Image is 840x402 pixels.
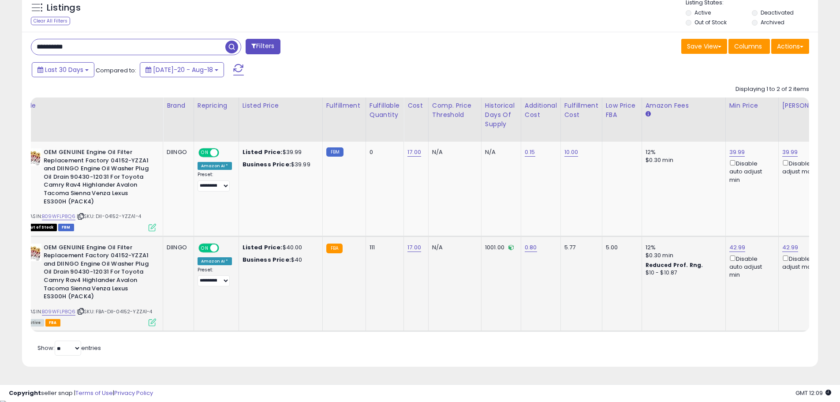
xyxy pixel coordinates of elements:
[153,65,213,74] span: [DATE]-20 - Aug-18
[646,110,651,118] small: Amazon Fees.
[407,243,421,252] a: 17.00
[525,148,535,157] a: 0.15
[96,66,136,75] span: Compared to:
[370,101,400,120] div: Fulfillable Quantity
[729,101,775,110] div: Min Price
[432,244,474,252] div: N/A
[728,39,770,54] button: Columns
[31,17,70,25] div: Clear All Filters
[761,19,784,26] label: Archived
[761,9,794,16] label: Deactivated
[606,101,638,120] div: Low Price FBA
[140,62,224,77] button: [DATE]-20 - Aug-18
[646,261,703,269] b: Reduced Prof. Rng.
[243,101,319,110] div: Listed Price
[646,252,719,259] div: $0.30 min
[218,149,232,157] span: OFF
[24,319,44,327] span: All listings currently available for purchase on Amazon
[485,101,517,129] div: Historical Days Of Supply
[42,213,75,220] a: B09WFLP8Q6
[564,244,595,252] div: 5.77
[24,148,41,166] img: 512VPbtz2WL._SL40_.jpg
[729,254,772,279] div: Disable auto adjust min
[45,319,60,327] span: FBA
[246,39,280,54] button: Filters
[681,39,727,54] button: Save View
[243,148,283,156] b: Listed Price:
[22,101,159,110] div: Title
[525,101,557,120] div: Additional Cost
[407,101,425,110] div: Cost
[198,257,232,265] div: Amazon AI *
[432,101,478,120] div: Comp. Price Threshold
[198,162,232,170] div: Amazon AI *
[199,149,210,157] span: ON
[407,148,421,157] a: 17.00
[77,308,153,315] span: | SKU: FBA-DII-04152-YZZA1-4
[243,243,283,252] b: Listed Price:
[75,389,113,397] a: Terms of Use
[370,244,397,252] div: 111
[326,147,343,157] small: FBM
[694,9,711,16] label: Active
[243,161,316,169] div: $39.99
[646,101,722,110] div: Amazon Fees
[646,156,719,164] div: $0.30 min
[646,244,719,252] div: 12%
[199,244,210,252] span: ON
[167,244,187,252] div: DIINGO
[564,101,598,120] div: Fulfillment Cost
[198,172,232,192] div: Preset:
[32,62,94,77] button: Last 30 Days
[9,389,41,397] strong: Copyright
[24,224,57,231] span: All listings that are currently out of stock and unavailable for purchase on Amazon
[782,158,832,176] div: Disable auto adjust max
[734,42,762,51] span: Columns
[58,224,74,231] span: FBM
[47,2,81,14] h5: Listings
[45,65,83,74] span: Last 30 Days
[782,148,798,157] a: 39.99
[782,243,799,252] a: 42.99
[432,148,474,156] div: N/A
[735,85,809,94] div: Displaying 1 to 2 of 2 items
[782,101,835,110] div: [PERSON_NAME]
[243,244,316,252] div: $40.00
[167,148,187,156] div: DIINGO
[646,148,719,156] div: 12%
[795,389,831,397] span: 2025-09-18 12:09 GMT
[198,267,232,287] div: Preset:
[243,256,316,264] div: $40
[243,255,291,264] b: Business Price:
[694,19,727,26] label: Out of Stock
[564,148,579,157] a: 10.00
[729,158,772,184] div: Disable auto adjust min
[243,160,291,169] b: Business Price:
[37,344,101,352] span: Show: entries
[326,244,343,253] small: FBA
[198,101,235,110] div: Repricing
[77,213,141,220] span: | SKU: DII-04152-YZZA1-4
[729,148,745,157] a: 39.99
[42,308,75,316] a: B09WFLP8Q6
[606,244,635,252] div: 5.00
[771,39,809,54] button: Actions
[485,244,514,252] div: 1001.00
[167,101,190,110] div: Brand
[646,269,719,277] div: $10 - $10.87
[9,389,153,398] div: seller snap | |
[243,148,316,156] div: $39.99
[326,101,362,110] div: Fulfillment
[370,148,397,156] div: 0
[729,243,746,252] a: 42.99
[24,244,41,261] img: 512VPbtz2WL._SL40_.jpg
[782,254,832,271] div: Disable auto adjust max
[44,148,151,208] b: OEM GENUINE Engine Oil Filter Replacement Factory 04152-YZZA1 and DIINGO Engine Oil Washer Plug O...
[44,244,151,303] b: OEM GENUINE Engine Oil Filter Replacement Factory 04152-YZZA1 and DIINGO Engine Oil Washer Plug O...
[525,243,537,252] a: 0.80
[114,389,153,397] a: Privacy Policy
[218,244,232,252] span: OFF
[485,148,514,156] div: N/A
